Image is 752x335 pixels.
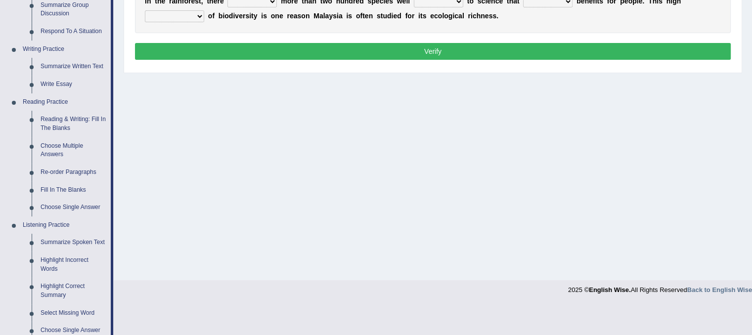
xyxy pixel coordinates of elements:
b: t [362,12,365,20]
b: f [360,12,362,20]
a: Reading Practice [18,93,111,111]
b: t [420,12,423,20]
b: d [387,12,392,20]
b: n [275,12,279,20]
b: o [224,12,229,20]
b: o [356,12,360,20]
b: u [383,12,387,20]
button: Verify [135,43,731,60]
a: Choose Multiple Answers [36,137,111,164]
b: s [492,12,496,20]
b: M [313,12,319,20]
b: r [243,12,245,20]
b: c [473,12,477,20]
b: n [481,12,485,20]
b: s [297,12,301,20]
b: i [222,12,224,20]
b: s [423,12,427,20]
b: l [323,12,325,20]
b: i [233,12,235,20]
b: f [405,12,408,20]
a: Re-order Paragraphs [36,164,111,181]
b: i [346,12,348,20]
b: r [287,12,289,20]
a: Listening Practice [18,216,111,234]
b: c [434,12,438,20]
a: Fill In The Blanks [36,181,111,199]
b: d [397,12,401,20]
b: s [245,12,249,20]
b: a [339,12,343,20]
a: Back to English Wise [687,286,752,293]
b: r [468,12,470,20]
b: i [392,12,394,20]
b: c [454,12,458,20]
b: s [263,12,267,20]
a: Respond To A Situation [36,23,111,41]
b: o [407,12,412,20]
b: h [477,12,481,20]
b: e [430,12,434,20]
b: i [471,12,473,20]
a: Summarize Spoken Text [36,234,111,251]
a: Writing Practice [18,41,111,58]
a: Highlight Incorrect Words [36,251,111,278]
b: . [496,12,498,20]
b: d [229,12,233,20]
a: Reading & Writing: Fill In The Blanks [36,111,111,137]
b: e [290,12,294,20]
b: o [301,12,306,20]
a: Choose Single Answer [36,199,111,216]
a: Select Missing Word [36,304,111,322]
b: t [251,12,254,20]
strong: English Wise. [589,286,630,293]
b: n [369,12,373,20]
b: t [381,12,383,20]
b: i [249,12,251,20]
b: s [333,12,337,20]
b: i [337,12,339,20]
b: i [418,12,420,20]
b: e [485,12,489,20]
a: Highlight Correct Summary [36,278,111,304]
b: o [444,12,448,20]
b: y [329,12,333,20]
b: o [271,12,275,20]
b: e [279,12,283,20]
a: Summarize Written Text [36,58,111,76]
b: e [239,12,243,20]
b: b [219,12,223,20]
b: s [348,12,352,20]
b: l [462,12,464,20]
b: s [489,12,493,20]
b: o [438,12,442,20]
b: a [325,12,329,20]
b: n [306,12,310,20]
b: e [365,12,369,20]
a: Write Essay [36,76,111,93]
b: o [208,12,213,20]
div: 2025 © All Rights Reserved [568,280,752,294]
b: s [377,12,381,20]
b: y [254,12,258,20]
b: g [448,12,453,20]
b: e [393,12,397,20]
b: a [458,12,462,20]
b: l [442,12,444,20]
b: a [294,12,298,20]
b: v [235,12,239,20]
b: a [319,12,323,20]
b: i [261,12,263,20]
b: r [412,12,414,20]
b: f [212,12,215,20]
b: i [452,12,454,20]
